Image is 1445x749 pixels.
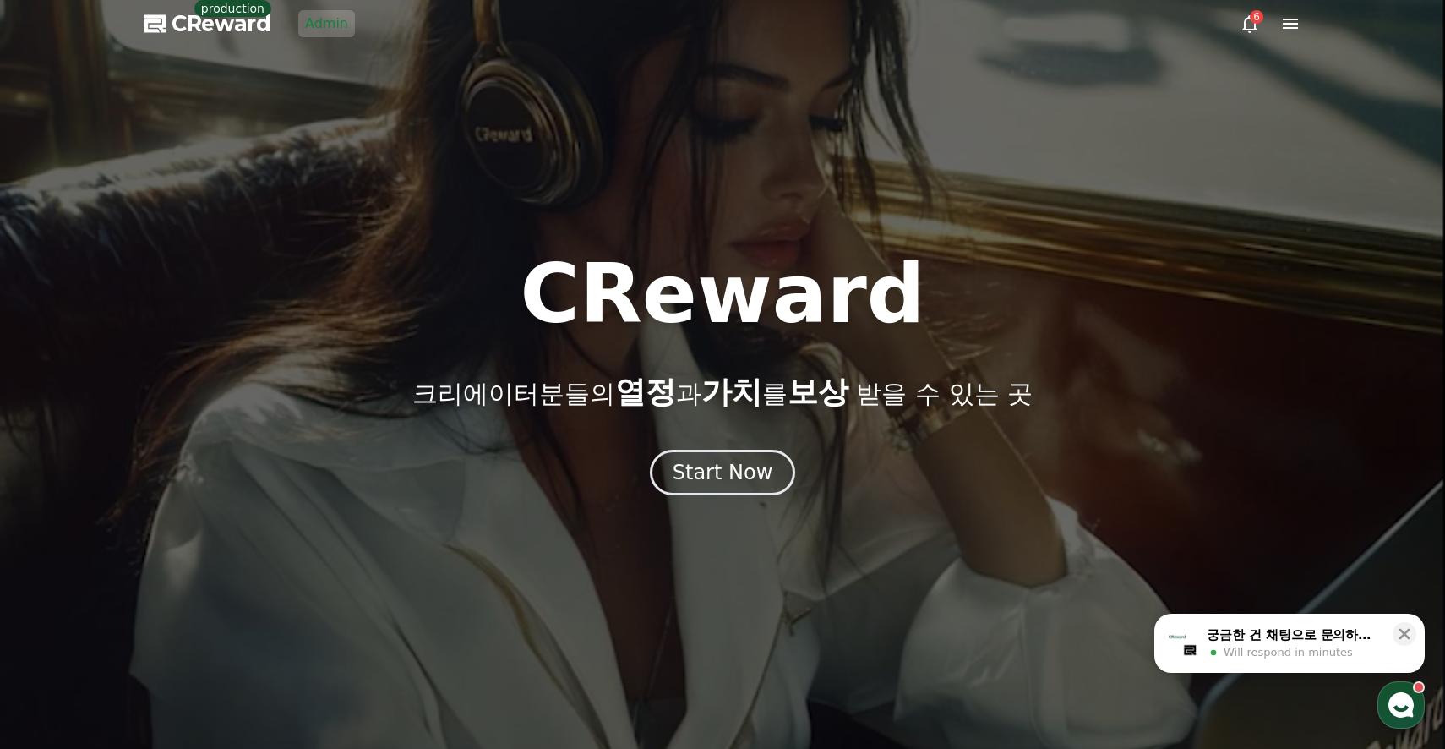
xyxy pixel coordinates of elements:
[144,10,271,37] a: CReward
[298,10,355,37] a: Admin
[520,254,924,335] h1: CReward
[615,374,676,409] span: 열정
[788,374,848,409] span: 보상
[701,374,762,409] span: 가치
[1240,14,1260,34] a: 6
[172,10,271,37] span: CReward
[650,450,796,495] button: Start Now
[650,467,796,483] a: Start Now
[1250,10,1263,24] div: 6
[412,375,1033,409] p: 크리에이터분들의 과 를 받을 수 있는 곳
[673,459,773,486] div: Start Now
